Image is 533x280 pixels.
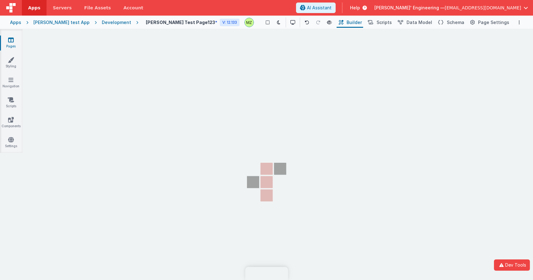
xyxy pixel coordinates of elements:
span: Schema [447,19,464,26]
div: V: 12.133 [220,19,239,26]
div: [PERSON_NAME] test App [33,19,90,26]
span: Servers [53,5,72,11]
button: Options [516,19,523,26]
button: Page Settings [468,17,511,28]
span: Builder [347,19,362,26]
div: Apps [10,19,21,26]
span: Help [350,5,360,11]
button: Data Model [396,17,433,28]
iframe: Marker.io feedback button [245,267,288,280]
span: Data Model [407,19,432,26]
h4: [PERSON_NAME] Test Page123 [146,20,215,25]
button: Dev Tools [494,259,530,271]
span: Apps [28,5,40,11]
button: AI Assistant [296,2,336,13]
button: Builder [337,17,363,28]
span: Scripts [377,19,392,26]
span: AI Assistant [307,5,332,11]
div: Development [102,19,131,26]
button: [PERSON_NAME]' Engineering — [EMAIL_ADDRESS][DOMAIN_NAME] [374,5,528,11]
button: Scripts [366,17,393,28]
span: Page Settings [478,19,509,26]
span: [EMAIL_ADDRESS][DOMAIN_NAME] [445,5,521,11]
span: [PERSON_NAME]' Engineering — [374,5,445,11]
span: File Assets [84,5,111,11]
button: Schema [436,17,466,28]
img: e6f0a7b3287e646a671e5b5b3f58e766 [245,18,254,27]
